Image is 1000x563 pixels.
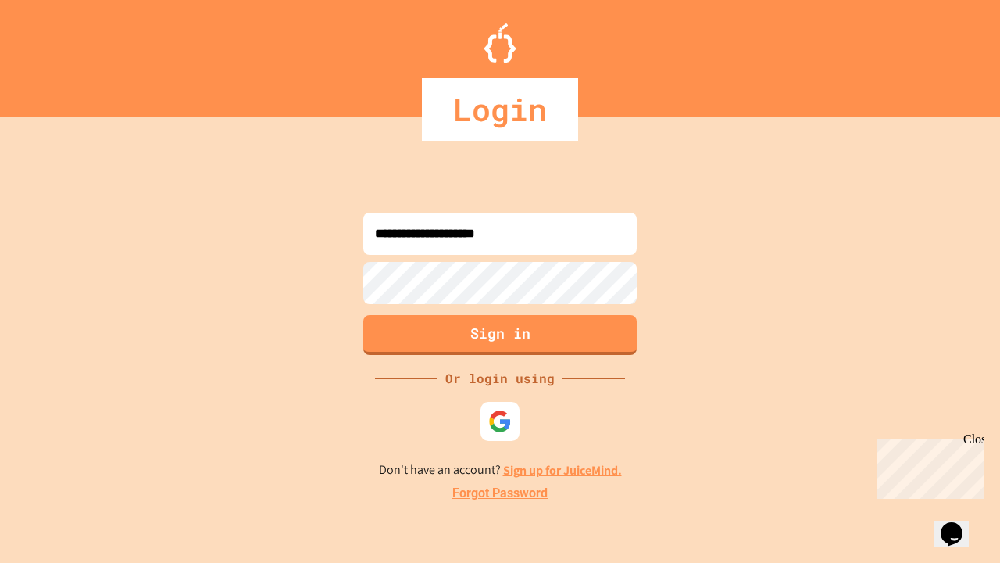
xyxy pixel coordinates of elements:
a: Sign up for JuiceMind. [503,462,622,479]
button: Sign in [363,315,637,355]
img: google-icon.svg [488,410,512,433]
div: Or login using [437,369,562,388]
div: Login [422,78,578,141]
p: Don't have an account? [379,461,622,480]
a: Forgot Password [452,484,548,503]
iframe: chat widget [870,432,984,499]
div: Chat with us now!Close [6,6,108,99]
iframe: chat widget [934,500,984,547]
img: Logo.svg [484,23,516,63]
